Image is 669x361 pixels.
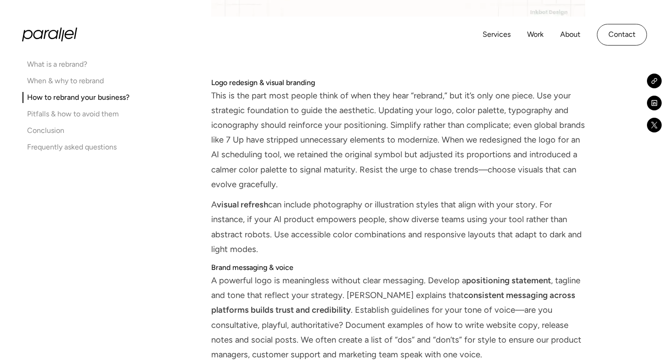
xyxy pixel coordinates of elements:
[22,109,129,120] a: Pitfalls & how to avoid them
[560,28,580,41] a: About
[527,28,544,41] a: Work
[597,24,647,46] a: Contact
[211,77,585,88] h4: Logo redesign & visual branding
[466,275,551,286] strong: positioning statement
[22,92,129,103] a: How to rebrand your business?
[211,88,585,192] p: This is the part most people think of when they hear “rebrand,” but it’s only one piece. Use your...
[27,142,117,153] div: Frequently asked questions
[22,125,129,136] a: Conclusion
[483,28,511,41] a: Services
[27,92,129,103] div: How to rebrand your business?
[27,109,119,120] div: Pitfalls & how to avoid them
[211,262,585,273] h4: Brand messaging & voice
[22,59,129,70] a: What is a rebrand?
[22,28,77,41] a: home
[22,75,129,86] a: When & why to rebrand
[22,142,129,153] a: Frequently asked questions
[217,200,268,210] strong: visual refresh
[27,59,87,70] div: What is a rebrand?
[211,197,585,257] p: A can include photography or illustration styles that align with your story. For instance, if you...
[27,75,104,86] div: When & why to rebrand
[27,125,64,136] div: Conclusion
